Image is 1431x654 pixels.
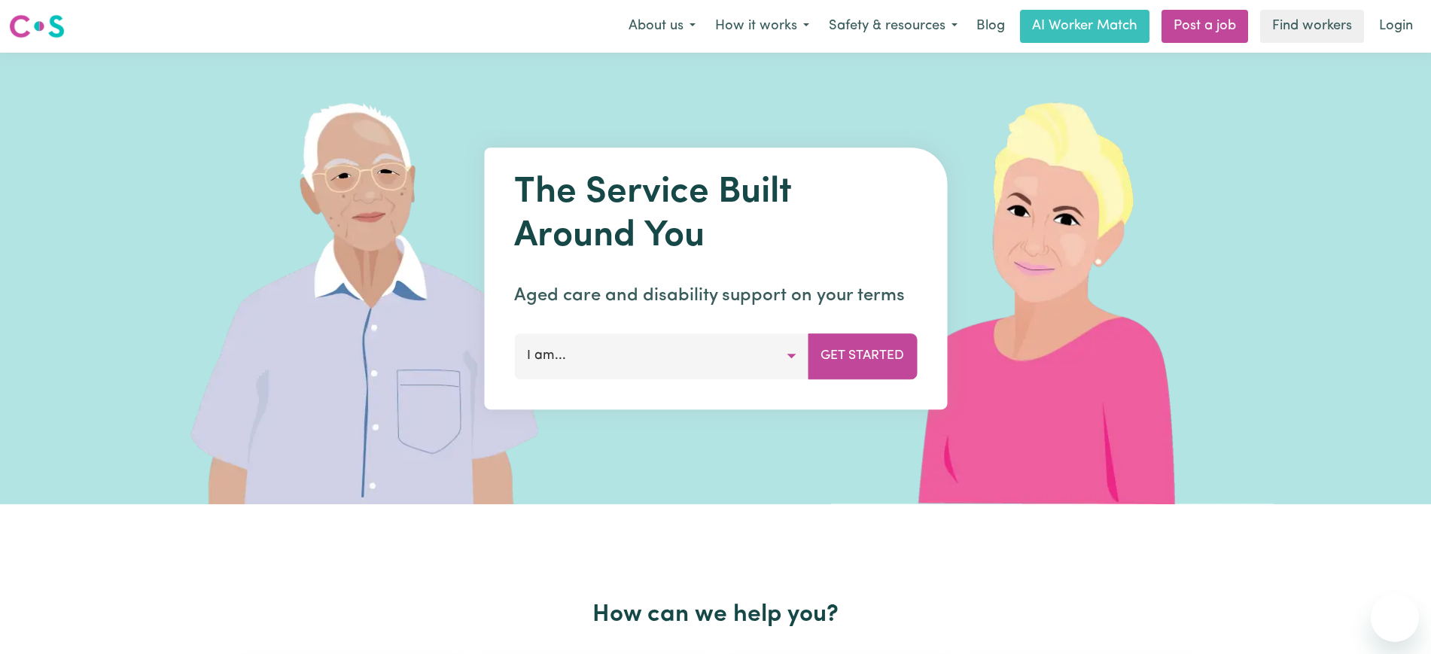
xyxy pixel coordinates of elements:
a: Login [1370,10,1422,43]
h2: How can we help you? [228,601,1204,629]
a: Careseekers logo [9,9,65,44]
a: Post a job [1162,10,1248,43]
h1: The Service Built Around You [514,172,917,258]
button: Get Started [808,333,917,379]
button: How it works [705,11,819,42]
a: AI Worker Match [1020,10,1149,43]
a: Find workers [1260,10,1364,43]
p: Aged care and disability support on your terms [514,282,917,309]
img: Careseekers logo [9,13,65,40]
button: About us [619,11,705,42]
a: Blog [967,10,1014,43]
button: Safety & resources [819,11,967,42]
iframe: Button to launch messaging window [1371,594,1419,642]
button: I am... [514,333,808,379]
